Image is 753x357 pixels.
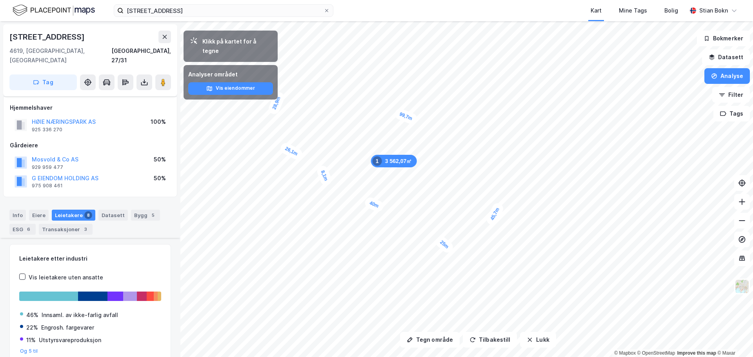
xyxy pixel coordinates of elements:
[188,82,273,95] button: Vis eiendommer
[9,210,26,221] div: Info
[704,68,750,84] button: Analyse
[10,141,171,150] div: Gårdeiere
[111,46,171,65] div: [GEOGRAPHIC_DATA], 27/31
[316,164,333,187] div: Map marker
[26,310,38,320] div: 46%
[42,310,118,320] div: Innsaml. av ikke-farlig avfall
[267,91,286,116] div: Map marker
[9,224,36,235] div: ESG
[714,319,753,357] div: Kontrollprogram for chat
[485,201,505,227] div: Map marker
[702,49,750,65] button: Datasett
[52,210,95,221] div: Leietakere
[41,323,94,332] div: Engrosh. fargevarer
[149,211,157,219] div: 5
[154,174,166,183] div: 50%
[188,70,273,79] div: Analyser området
[26,323,38,332] div: 22%
[26,335,36,345] div: 11%
[614,350,636,356] a: Mapbox
[591,6,602,15] div: Kart
[9,31,86,43] div: [STREET_ADDRESS]
[520,332,556,348] button: Lukk
[202,37,271,56] div: Klikk på kartet for å tegne
[32,127,62,133] div: 925 336 270
[699,6,728,15] div: Stian Bokn
[9,74,77,90] button: Tag
[373,156,382,166] div: 1
[29,273,103,282] div: Vis leietakere uten ansatte
[712,87,750,103] button: Filter
[697,31,750,46] button: Bokmerker
[363,196,385,214] div: Map marker
[29,210,49,221] div: Eiere
[434,234,455,255] div: Map marker
[371,155,417,167] div: Map marker
[677,350,716,356] a: Improve this map
[124,5,324,16] input: Søk på adresse, matrikkel, gårdeiere, leietakere eller personer
[39,335,101,345] div: Utstyrsvareproduksjon
[32,164,63,170] div: 929 959 477
[9,46,111,65] div: 4619, [GEOGRAPHIC_DATA], [GEOGRAPHIC_DATA]
[463,332,517,348] button: Tilbakestill
[32,183,63,189] div: 975 908 461
[400,332,460,348] button: Tegn område
[82,225,89,233] div: 3
[735,279,749,294] img: Z
[13,4,95,17] img: logo.f888ab2527a4732fd821a326f86c7f29.svg
[714,319,753,357] iframe: Chat Widget
[20,348,38,354] button: Og 5 til
[19,254,161,263] div: Leietakere etter industri
[393,107,418,126] div: Map marker
[619,6,647,15] div: Mine Tags
[131,210,160,221] div: Bygg
[713,106,750,121] button: Tags
[10,103,171,112] div: Hjemmelshaver
[279,141,304,161] div: Map marker
[25,225,33,233] div: 6
[39,224,93,235] div: Transaksjoner
[154,155,166,164] div: 50%
[151,117,166,127] div: 100%
[98,210,128,221] div: Datasett
[637,350,675,356] a: OpenStreetMap
[664,6,678,15] div: Bolig
[84,211,92,219] div: 8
